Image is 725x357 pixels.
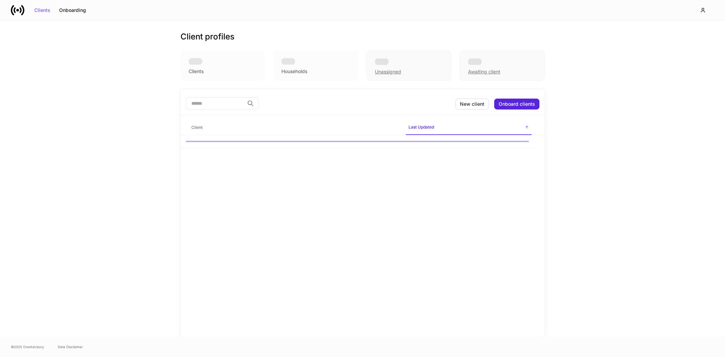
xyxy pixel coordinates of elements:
div: Clients [189,68,204,75]
div: Awaiting client [468,68,500,75]
div: Clients [34,8,50,13]
div: Awaiting client [460,50,545,81]
a: Data Disclaimer [58,344,83,350]
button: Onboarding [55,5,90,16]
h3: Client profiles [180,31,235,42]
div: Onboarding [59,8,86,13]
button: New client [455,99,489,109]
span: Client [189,121,400,135]
span: Last Updated [406,120,532,135]
h6: Last Updated [409,124,434,130]
div: Onboard clients [499,102,535,106]
div: New client [460,102,484,106]
button: Clients [30,5,55,16]
div: Households [281,68,307,75]
h6: Client [191,124,203,131]
div: Unassigned [366,50,451,81]
button: Onboard clients [494,99,539,109]
span: © 2025 OneAdvisory [11,344,44,350]
div: Unassigned [375,68,401,75]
